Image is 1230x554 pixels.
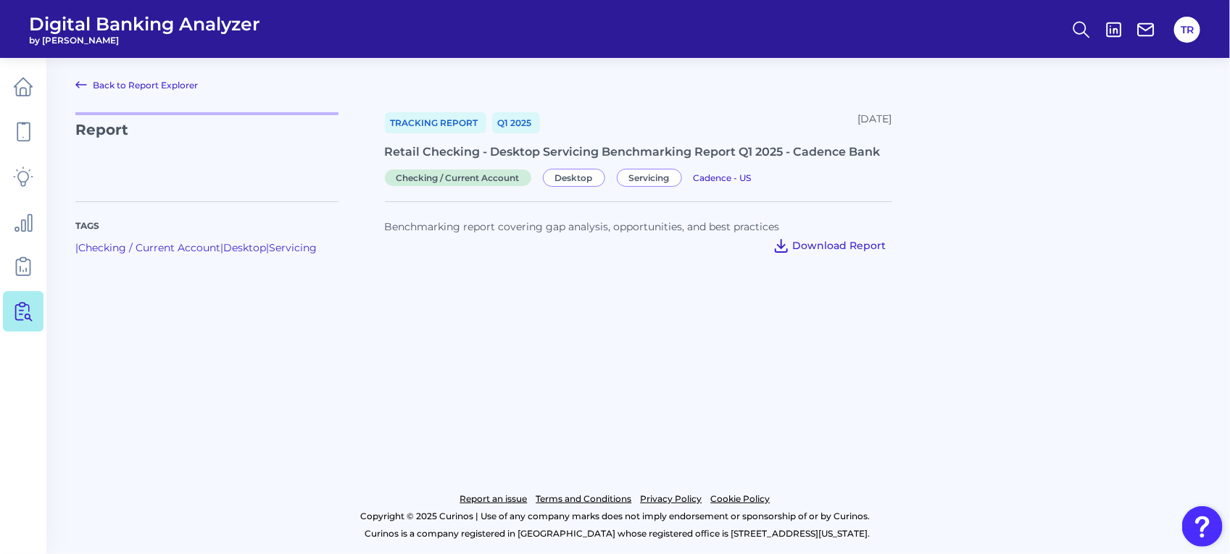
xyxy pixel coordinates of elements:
button: Download Report [767,234,892,257]
a: Privacy Policy [641,490,702,508]
p: Curinos is a company registered in [GEOGRAPHIC_DATA] whose registered office is [STREET_ADDRESS][... [75,525,1159,542]
a: Desktop [223,241,266,254]
span: | [220,241,223,254]
div: Retail Checking - Desktop Servicing Benchmarking Report Q1 2025 - Cadence Bank [385,145,892,159]
a: Back to Report Explorer [75,76,198,93]
span: Desktop [543,169,605,187]
p: Report [75,112,338,184]
a: Tracking Report [385,112,486,133]
span: Checking / Current Account [385,169,531,186]
button: Open Resource Center [1182,506,1223,547]
a: Cadence - US [694,170,752,184]
a: Terms and Conditions [536,490,632,508]
a: Report an issue [460,490,528,508]
button: TR [1174,17,1200,43]
div: [DATE] [858,112,892,133]
a: Desktop [543,170,611,184]
span: | [75,241,78,254]
a: Checking / Current Account [385,170,537,184]
a: Servicing [617,170,688,184]
a: Checking / Current Account [78,241,220,254]
a: Q1 2025 [492,112,540,133]
span: | [266,241,269,254]
span: Download Report [793,239,886,252]
span: Benchmarking report covering gap analysis, opportunities, and best practices [385,220,780,233]
span: Digital Banking Analyzer [29,13,260,35]
a: Servicing [269,241,317,254]
p: Copyright © 2025 Curinos | Use of any company marks does not imply endorsement or sponsorship of ... [71,508,1159,525]
span: Cadence - US [694,172,752,183]
span: by [PERSON_NAME] [29,35,260,46]
span: Servicing [617,169,682,187]
a: Cookie Policy [711,490,770,508]
p: Tags [75,219,338,232]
